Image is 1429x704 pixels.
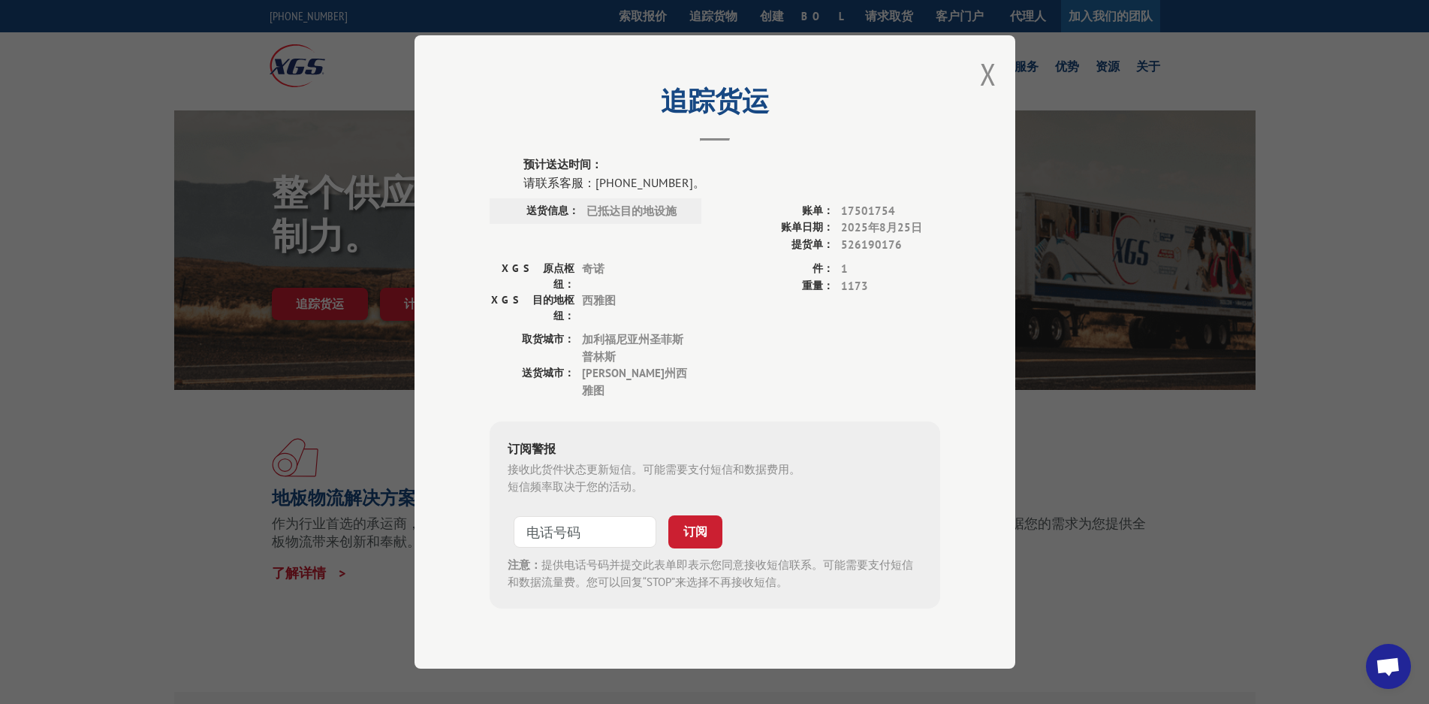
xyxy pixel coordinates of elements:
font: 追踪货运 [661,83,769,118]
font: 提货单： [791,237,834,250]
font: 加利福尼亚 [582,332,638,346]
font: 订阅警报 [508,441,556,456]
input: 电话号码 [514,516,656,548]
font: 526190176 [841,237,902,251]
font: 奇诺 [582,261,604,276]
font: 圣菲斯普林斯 [582,332,683,364]
font: 2025年8月25日 [841,220,922,234]
font: 短信频率取决于您的活动。 [508,479,643,493]
font: 请联系客服：[PHONE_NUMBER]。 [523,174,705,189]
font: 注意： [508,557,541,572]
font: XGS 目的地枢纽： [491,293,574,322]
font: 取货城市： [522,332,574,346]
font: 接收此货件状态更新短信。可能需要支付短信和数据费用。 [508,462,800,476]
a: Open chat [1366,644,1411,689]
font: 已抵达目的地设施 [586,203,677,217]
font: 预计送达时间： [523,157,602,171]
font: 件： [812,261,834,275]
font: 州 [665,366,676,380]
font: 账单日期： [781,220,834,234]
font: 1173 [841,278,868,292]
font: 1 [841,261,848,276]
button: 订阅 [668,515,722,548]
font: 重量： [802,278,834,292]
font: 送货信息： [526,203,579,216]
font: 西雅图 [582,293,616,307]
font: 西雅图 [582,366,687,397]
font: 订阅 [683,524,707,539]
font: [PERSON_NAME] [582,366,665,380]
font: XGS 原点枢纽： [502,261,574,291]
font: 账单： [802,203,834,216]
font: 州 [638,332,650,346]
font: 送货城市： [522,366,574,379]
font: 提供电话号码并提交此表单即表示您同意接收短信联系。可能需要支付短信和数据流量费。您可以回复“STOP”来选择不再接收短信。 [508,557,913,589]
font: 17501754 [841,203,895,217]
button: 关闭模式 [980,54,996,94]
